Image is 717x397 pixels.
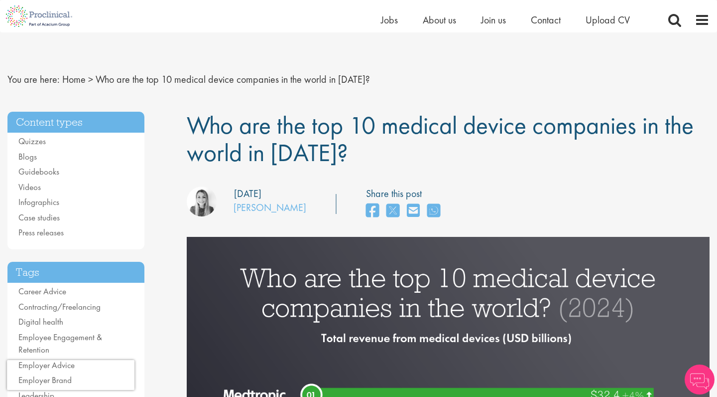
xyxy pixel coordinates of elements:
[18,332,102,356] a: Employee Engagement & Retention
[18,227,64,238] a: Press releases
[386,200,399,222] a: share on twitter
[18,316,63,327] a: Digital health
[62,73,86,86] a: breadcrumb link
[187,109,694,169] span: Who are the top 10 medical device companies in the world in [DATE]?
[88,73,93,86] span: >
[187,187,217,216] img: Hannah Burke
[18,151,37,162] a: Blogs
[407,200,420,222] a: share on email
[18,166,59,177] a: Guidebooks
[531,13,561,26] a: Contact
[7,360,134,390] iframe: reCAPTCHA
[234,187,261,201] div: [DATE]
[234,201,306,214] a: [PERSON_NAME]
[7,73,60,86] span: You are here:
[18,197,59,207] a: Infographics
[481,13,506,26] a: Join us
[381,13,398,26] a: Jobs
[18,286,66,297] a: Career Advice
[18,301,101,312] a: Contracting/Freelancing
[7,262,144,283] h3: Tags
[423,13,456,26] a: About us
[96,73,370,86] span: Who are the top 10 medical device companies in the world in [DATE]?
[685,365,715,395] img: Chatbot
[586,13,630,26] a: Upload CV
[18,182,41,193] a: Videos
[366,200,379,222] a: share on facebook
[18,360,75,371] a: Employer Advice
[18,212,60,223] a: Case studies
[18,136,46,147] a: Quizzes
[366,187,445,201] label: Share this post
[7,112,144,133] h3: Content types
[427,200,440,222] a: share on whats app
